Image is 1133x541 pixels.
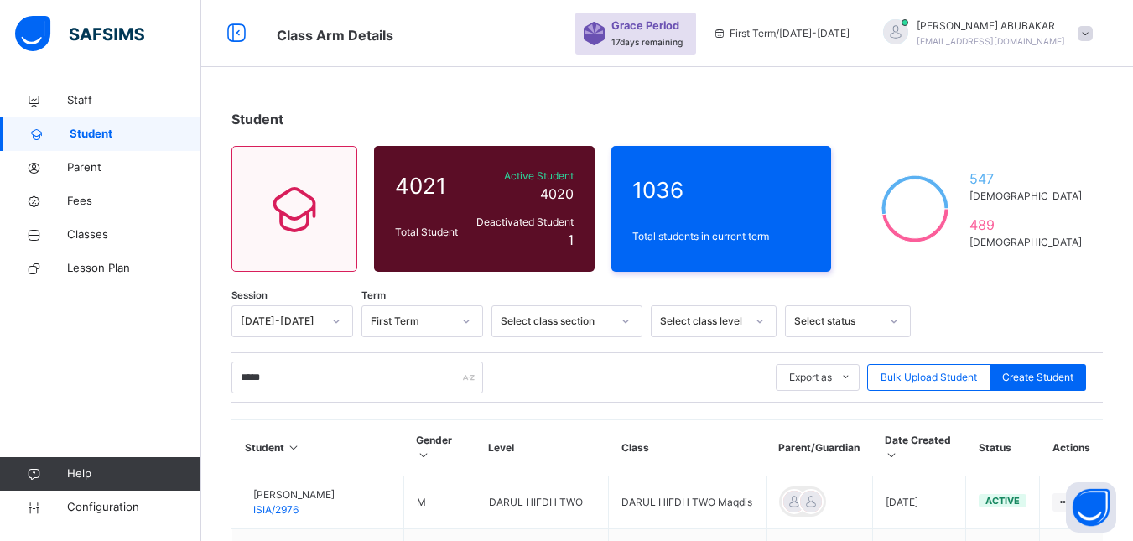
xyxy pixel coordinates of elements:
[15,16,144,51] img: safsims
[277,27,393,44] span: Class Arm Details
[501,314,611,329] div: Select class section
[872,476,966,529] td: [DATE]
[476,420,608,476] th: Level
[872,420,966,476] th: Date Created
[473,169,574,184] span: Active Student
[660,314,746,329] div: Select class level
[866,18,1101,49] div: ABDULHAKEEMABUBAKAR
[789,370,832,385] span: Export as
[917,36,1065,46] span: [EMAIL_ADDRESS][DOMAIN_NAME]
[966,420,1040,476] th: Status
[969,215,1082,235] span: 489
[416,449,430,461] i: Sort in Ascending Order
[231,111,283,127] span: Student
[287,441,301,454] i: Sort in Ascending Order
[632,174,811,206] span: 1036
[67,260,201,277] span: Lesson Plan
[253,503,299,516] span: ISIA/2976
[794,314,880,329] div: Select status
[253,487,335,502] span: [PERSON_NAME]
[476,476,608,529] td: DARUL HIFDH TWO
[70,126,201,143] span: Student
[371,314,452,329] div: First Term
[67,226,201,243] span: Classes
[985,495,1020,507] span: active
[611,18,679,34] span: Grace Period
[611,37,683,47] span: 17 days remaining
[361,289,386,303] span: Term
[395,169,465,202] span: 4021
[540,185,574,202] span: 4020
[403,420,476,476] th: Gender
[969,189,1082,204] span: [DEMOGRAPHIC_DATA]
[67,466,200,482] span: Help
[67,193,201,210] span: Fees
[241,314,322,329] div: [DATE]-[DATE]
[609,420,766,476] th: Class
[881,370,977,385] span: Bulk Upload Student
[917,18,1065,34] span: [PERSON_NAME] ABUBAKAR
[67,499,200,516] span: Configuration
[67,92,201,109] span: Staff
[403,476,476,529] td: M
[584,22,605,45] img: sticker-purple.71386a28dfed39d6af7621340158ba97.svg
[885,449,899,461] i: Sort in Ascending Order
[231,289,268,303] span: Session
[232,420,404,476] th: Student
[766,420,872,476] th: Parent/Guardian
[713,26,850,41] span: session/term information
[632,229,811,244] span: Total students in current term
[391,221,469,244] div: Total Student
[1002,370,1073,385] span: Create Student
[969,169,1082,189] span: 547
[67,159,201,176] span: Parent
[473,215,574,230] span: Deactivated Student
[1066,482,1116,533] button: Open asap
[1040,420,1103,476] th: Actions
[568,231,574,248] span: 1
[609,476,766,529] td: DARUL HIFDH TWO Maqdis
[969,235,1082,250] span: [DEMOGRAPHIC_DATA]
